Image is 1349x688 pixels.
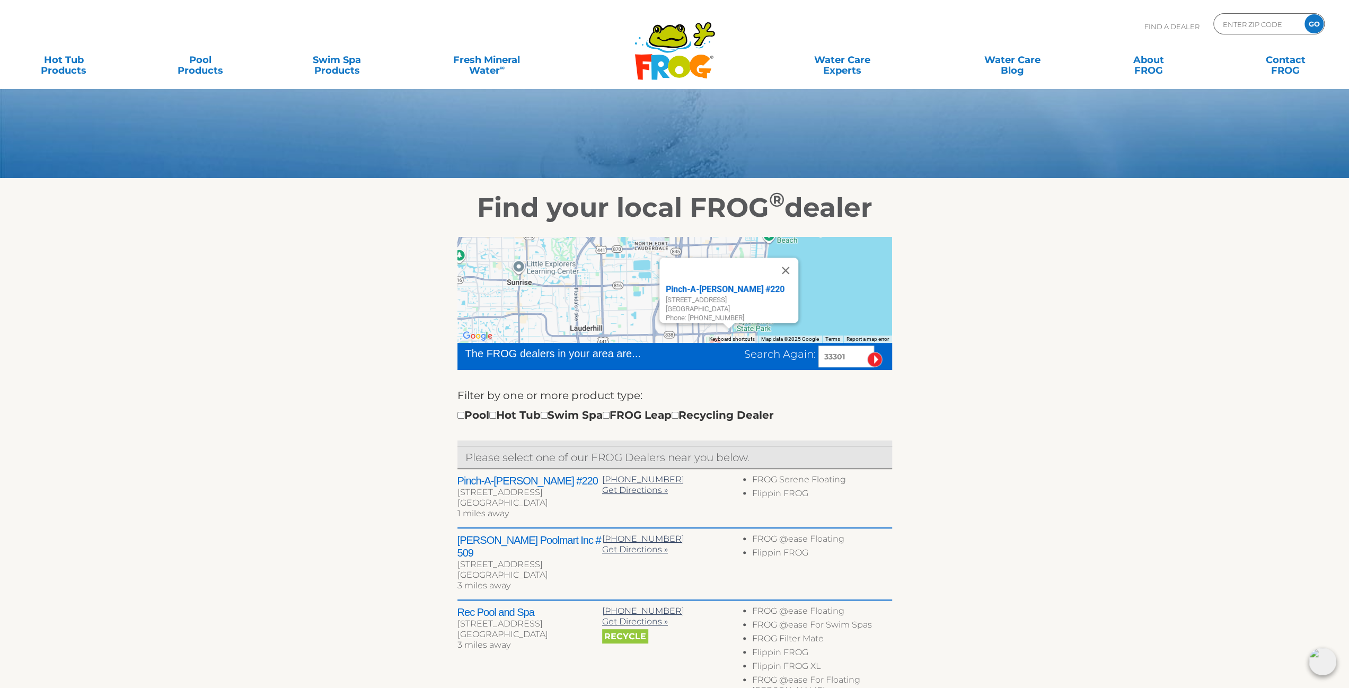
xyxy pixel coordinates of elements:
li: Flippin FROG XL [752,661,892,675]
a: Get Directions » [602,616,668,627]
a: Get Directions » [602,485,668,495]
a: PoolProducts [147,49,253,70]
li: Flippin FROG [752,647,892,661]
a: Open this area in Google Maps (opens a new window) [460,329,495,343]
li: FROG @ease Floating [752,606,892,620]
a: Get Directions » [602,544,668,554]
div: [GEOGRAPHIC_DATA] [457,570,602,580]
a: ContactFROG [1232,49,1338,70]
div: [STREET_ADDRESS] [457,619,602,629]
img: openIcon [1309,648,1336,675]
button: Keyboard shortcuts [709,336,755,343]
div: Pinch-A-[PERSON_NAME] #220 [666,283,798,296]
input: GO [1304,14,1324,33]
sup: ∞ [499,63,505,72]
div: Rec Pool and Spa - 3 miles away. [667,255,692,284]
a: AboutFROG [1096,49,1202,70]
div: [GEOGRAPHIC_DATA] [457,629,602,640]
label: Filter by one or more product type: [457,387,642,404]
p: Find A Dealer [1144,13,1200,40]
div: The FROG dealers in your area are... [465,346,679,361]
sup: ® [769,188,784,211]
input: Zip Code Form [1222,16,1293,32]
span: 3 miles away [457,580,510,590]
a: Hot TubProducts [11,49,117,70]
li: Flippin FROG [752,488,892,502]
h2: Rec Pool and Spa [457,606,602,619]
a: Water CareBlog [959,49,1065,70]
div: [GEOGRAPHIC_DATA] [457,498,602,508]
div: Phone: [PHONE_NUMBER] [666,314,798,323]
a: Swim SpaProducts [284,49,390,70]
img: Google [460,329,495,343]
div: Pool Hot Tub Swim Spa FROG Leap Recycling Dealer [457,407,774,424]
a: Water CareExperts [756,49,929,70]
p: Please select one of our FROG Dealers near you below. [465,449,884,466]
a: [PHONE_NUMBER] [602,606,684,616]
a: Report a map error [847,336,889,342]
div: [STREET_ADDRESS] [457,559,602,570]
h2: [PERSON_NAME] Poolmart Inc # 509 [457,534,602,559]
li: FROG @ease Floating [752,534,892,548]
a: Fresh MineralWater∞ [420,49,553,70]
h2: Pinch-A-[PERSON_NAME] #220 [457,474,602,487]
div: [STREET_ADDRESS] [666,296,798,305]
span: Search Again: [744,348,816,360]
li: FROG @ease For Swim Spas [752,620,892,633]
a: Terms [825,336,840,342]
a: [PHONE_NUMBER] [602,534,684,544]
a: [PHONE_NUMBER] [602,474,684,484]
span: 3 miles away [457,640,510,650]
span: Map data ©2025 Google [761,336,819,342]
li: FROG Serene Floating [752,474,892,488]
iframe: Thrio Integration Page [1110,312,1312,651]
li: FROG Filter Mate [752,633,892,647]
div: FORT LAUDERDALE, FL 33301 [703,334,728,363]
span: Recycle [602,629,648,643]
span: 1 miles away [457,508,509,518]
h2: Find your local FROG dealer [349,192,1001,224]
li: Flippin FROG [752,548,892,561]
button: Close [773,258,798,283]
div: [GEOGRAPHIC_DATA] [666,305,798,314]
div: [STREET_ADDRESS] [457,487,602,498]
input: Submit [867,352,883,367]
